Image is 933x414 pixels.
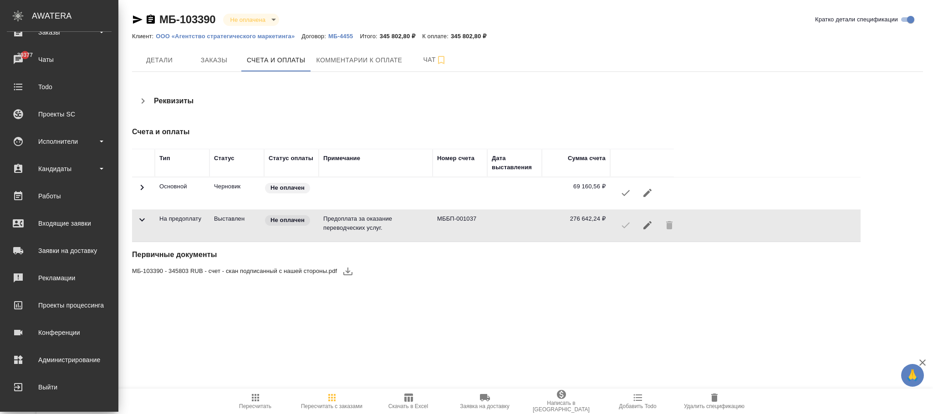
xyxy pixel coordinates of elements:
[132,14,143,25] button: Скопировать ссылку для ЯМессенджера
[542,210,610,242] td: 276 642,24 ₽
[214,182,260,191] p: Можно менять сумму счета, создавать счет на предоплату, вносить изменения и пересчитывать специю
[270,216,305,225] p: Не оплачен
[159,13,216,25] a: МБ-103390
[301,33,328,40] p: Договор:
[323,214,428,232] p: Предоплата за оказание переводческих услуг.
[600,389,676,414] button: Добавить Todo
[7,135,112,148] div: Исполнители
[492,154,537,172] div: Дата выставления
[615,182,637,204] button: К выставлению
[154,96,194,106] h4: Реквизиты
[294,389,370,414] button: Пересчитать с заказами
[2,376,116,399] a: Выйти
[451,33,493,40] p: 345 802,80 ₽
[437,154,474,163] div: Номер счета
[192,55,236,66] span: Заказы
[380,33,422,40] p: 345 802,80 ₽
[2,267,116,289] a: Рекламации
[32,7,118,25] div: AWATERA
[328,33,360,40] p: МБ-4455
[529,400,594,413] span: Написать в [GEOGRAPHIC_DATA]
[137,187,148,194] span: Toggle Row Expanded
[815,15,898,24] span: Кратко детали спецификации
[7,298,112,312] div: Проекты процессинга
[568,154,606,163] div: Сумма счета
[214,214,260,223] p: Все изменения в спецификации заблокированы
[239,403,271,409] span: Пересчитать
[138,55,181,66] span: Детали
[316,55,403,66] span: Комментарии к оплате
[436,55,447,66] svg: Подписаться
[223,14,279,26] div: Не оплачена
[2,348,116,371] a: Администрирование
[7,326,112,339] div: Конференции
[217,389,294,414] button: Пересчитать
[7,25,112,39] div: Заказы
[2,239,116,262] a: Заявки на доставку
[433,210,487,242] td: МББП-001037
[413,54,457,66] span: Чат
[360,33,379,40] p: Итого:
[523,389,600,414] button: Написать в [GEOGRAPHIC_DATA]
[460,403,509,409] span: Заявка на доставку
[132,126,659,137] h4: Счета и оплаты
[370,389,447,414] button: Скачать в Excel
[388,403,428,409] span: Скачать в Excel
[247,55,306,66] span: Счета и оплаты
[156,33,301,40] p: ООО «Агентство стратегического маркетинга»
[155,210,209,242] td: На предоплату
[323,154,360,163] div: Примечание
[7,107,112,121] div: Проекты SC
[155,177,209,209] td: Основной
[270,183,305,192] p: Не оплачен
[2,321,116,344] a: Конференции
[684,403,744,409] span: Удалить спецификацию
[7,80,112,94] div: Todo
[145,14,156,25] button: Скопировать ссылку
[2,103,116,126] a: Проекты SC
[2,294,116,317] a: Проекты процессинга
[328,32,360,40] a: МБ-4455
[447,389,523,414] button: Заявка на доставку
[301,403,362,409] span: Пересчитать с заказами
[132,249,659,260] h4: Первичные документы
[269,154,313,163] div: Статус оплаты
[228,16,268,24] button: Не оплачена
[137,220,148,227] span: Toggle Row Expanded
[159,154,170,163] div: Тип
[132,33,156,40] p: Клиент:
[7,380,112,394] div: Выйти
[637,214,658,236] button: Редактировать
[7,53,112,66] div: Чаты
[132,267,337,276] span: МБ-103390 - 345803 RUB - счет - скан подписанный с нашей стороны.pdf
[7,217,112,230] div: Входящие заявки
[2,212,116,235] a: Входящие заявки
[637,182,658,204] button: Редактировать
[905,366,920,385] span: 🙏
[12,50,38,60] span: 39377
[7,353,112,367] div: Администрирование
[7,271,112,285] div: Рекламации
[619,403,656,409] span: Добавить Todo
[901,364,924,387] button: 🙏
[542,177,610,209] td: 69 160,56 ₽
[2,76,116,98] a: Todo
[2,48,116,71] a: 39377Чаты
[422,33,451,40] p: К оплате:
[156,32,301,40] a: ООО «Агентство стратегического маркетинга»
[7,189,112,203] div: Работы
[7,162,112,176] div: Кандидаты
[214,154,235,163] div: Статус
[676,389,753,414] button: Удалить спецификацию
[7,244,112,257] div: Заявки на доставку
[2,185,116,207] a: Работы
